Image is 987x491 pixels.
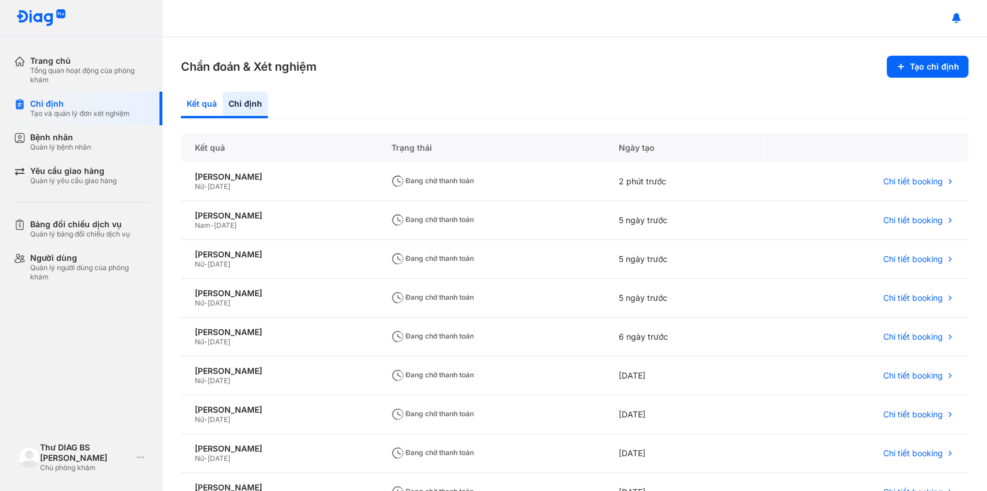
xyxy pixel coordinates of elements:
[605,133,764,162] div: Ngày tạo
[391,176,473,185] span: Đang chờ thanh toán
[30,132,91,143] div: Bệnh nhân
[208,415,230,424] span: [DATE]
[208,182,230,191] span: [DATE]
[391,370,473,379] span: Đang chờ thanh toán
[605,434,764,473] div: [DATE]
[883,332,943,342] span: Chi tiết booking
[605,318,764,357] div: 6 ngày trước
[377,133,604,162] div: Trạng thái
[883,409,943,420] span: Chi tiết booking
[208,260,230,268] span: [DATE]
[30,176,117,186] div: Quản lý yêu cầu giao hàng
[605,201,764,240] div: 5 ngày trước
[204,376,208,385] span: -
[181,92,223,118] div: Kết quả
[30,99,130,109] div: Chỉ định
[30,253,148,263] div: Người dùng
[195,327,363,337] div: [PERSON_NAME]
[883,293,943,303] span: Chi tiết booking
[605,357,764,395] div: [DATE]
[195,182,204,191] span: Nữ
[208,299,230,307] span: [DATE]
[30,56,148,66] div: Trang chủ
[195,337,204,346] span: Nữ
[883,448,943,459] span: Chi tiết booking
[19,447,40,468] img: logo
[605,279,764,318] div: 5 ngày trước
[30,66,148,85] div: Tổng quan hoạt động của phòng khám
[883,215,943,226] span: Chi tiết booking
[204,454,208,463] span: -
[887,56,968,78] button: Tạo chỉ định
[195,366,363,376] div: [PERSON_NAME]
[605,240,764,279] div: 5 ngày trước
[208,337,230,346] span: [DATE]
[391,332,473,340] span: Đang chờ thanh toán
[195,210,363,221] div: [PERSON_NAME]
[30,219,130,230] div: Bảng đối chiếu dịch vụ
[204,299,208,307] span: -
[883,370,943,381] span: Chi tiết booking
[204,415,208,424] span: -
[195,288,363,299] div: [PERSON_NAME]
[181,133,377,162] div: Kết quả
[30,109,130,118] div: Tạo và quản lý đơn xét nghiệm
[195,454,204,463] span: Nữ
[195,405,363,415] div: [PERSON_NAME]
[195,376,204,385] span: Nữ
[195,443,363,454] div: [PERSON_NAME]
[208,376,230,385] span: [DATE]
[605,395,764,434] div: [DATE]
[195,415,204,424] span: Nữ
[204,182,208,191] span: -
[391,293,473,301] span: Đang chờ thanh toán
[204,260,208,268] span: -
[30,143,91,152] div: Quản lý bệnh nhân
[16,9,66,27] img: logo
[204,337,208,346] span: -
[195,260,204,268] span: Nữ
[391,409,473,418] span: Đang chờ thanh toán
[195,299,204,307] span: Nữ
[181,59,317,75] h3: Chẩn đoán & Xét nghiệm
[223,92,268,118] div: Chỉ định
[195,221,211,230] span: Nam
[214,221,237,230] span: [DATE]
[883,176,943,187] span: Chi tiết booking
[30,166,117,176] div: Yêu cầu giao hàng
[605,162,764,201] div: 2 phút trước
[40,442,132,463] div: Thư DIAG BS [PERSON_NAME]
[391,254,473,263] span: Đang chờ thanh toán
[211,221,214,230] span: -
[30,230,130,239] div: Quản lý bảng đối chiếu dịch vụ
[30,263,148,282] div: Quản lý người dùng của phòng khám
[391,215,473,224] span: Đang chờ thanh toán
[195,172,363,182] div: [PERSON_NAME]
[208,454,230,463] span: [DATE]
[195,249,363,260] div: [PERSON_NAME]
[391,448,473,457] span: Đang chờ thanh toán
[40,463,132,472] div: Chủ phòng khám
[883,254,943,264] span: Chi tiết booking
